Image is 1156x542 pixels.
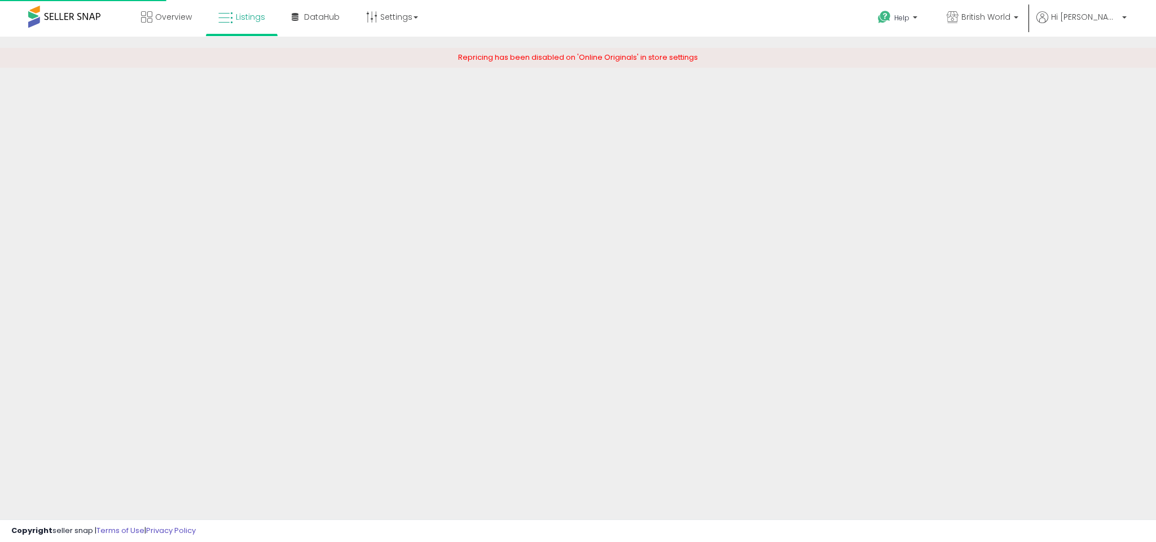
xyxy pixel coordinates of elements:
i: Get Help [877,10,891,24]
span: DataHub [304,11,340,23]
a: Help [869,2,929,37]
span: Overview [155,11,192,23]
span: Listings [236,11,265,23]
span: Hi [PERSON_NAME] [1051,11,1119,23]
span: British World [961,11,1010,23]
span: Help [894,13,909,23]
span: Repricing has been disabled on 'Online Originals' in store settings [458,52,698,63]
a: Hi [PERSON_NAME] [1036,11,1127,37]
